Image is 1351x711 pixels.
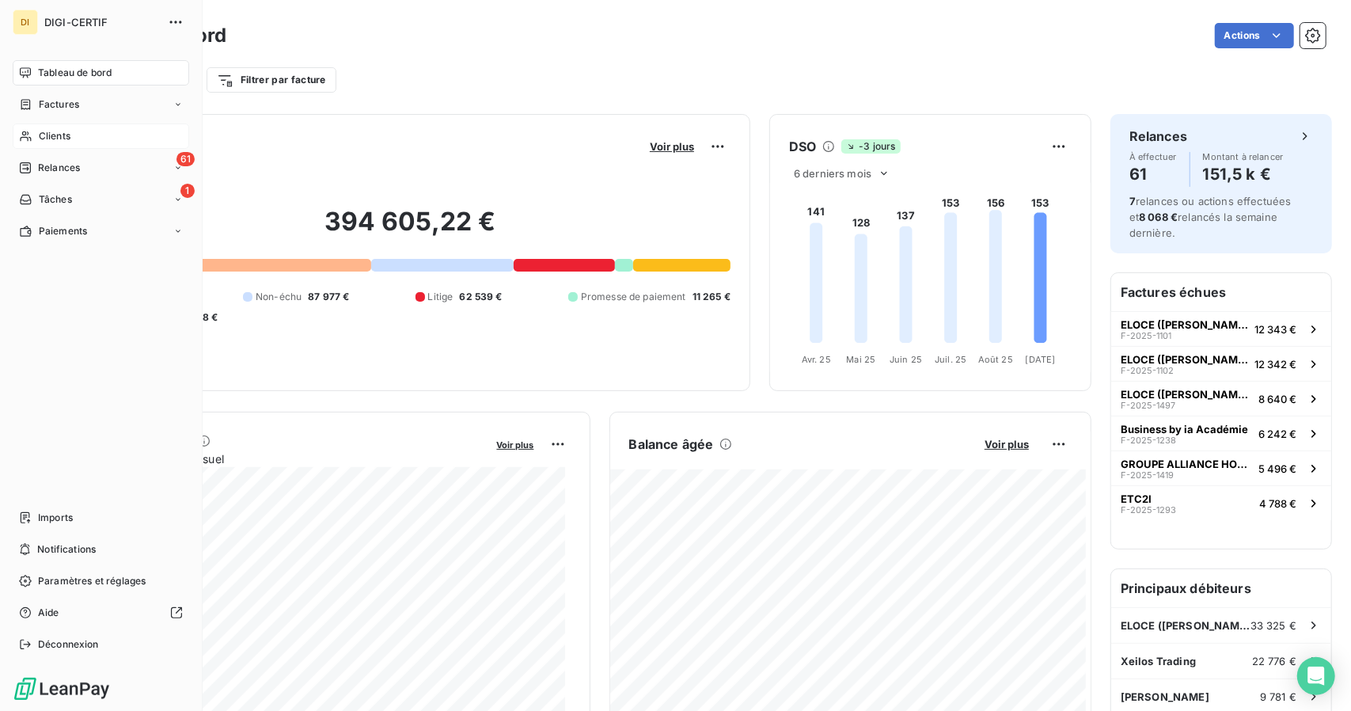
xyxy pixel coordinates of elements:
span: Voir plus [650,140,694,153]
span: relances ou actions effectuées et relancés la semaine dernière. [1129,195,1292,239]
span: 4 788 € [1259,497,1296,510]
img: Logo LeanPay [13,676,111,701]
span: Non-échu [256,290,302,304]
span: 5 496 € [1258,462,1296,475]
span: 33 325 € [1250,619,1296,632]
span: 12 342 € [1254,358,1296,371]
span: 11 265 € [693,290,731,304]
span: 8 068 € [1139,211,1178,223]
h6: Principaux débiteurs [1111,569,1331,607]
span: 1 [180,184,195,198]
span: 9 781 € [1260,690,1296,703]
button: Filtrer par facture [207,67,336,93]
span: 62 539 € [459,290,502,304]
button: GROUPE ALLIANCE HOLDINGF-2025-14195 496 € [1111,451,1331,485]
h6: Balance âgée [629,435,714,454]
span: ELOCE ([PERSON_NAME] Learning) [1121,388,1252,401]
span: Paramètres et réglages [38,574,146,588]
span: F-2025-1238 [1121,435,1176,445]
tspan: [DATE] [1026,354,1056,365]
span: 22 776 € [1252,655,1296,667]
h2: 394 605,22 € [89,206,731,253]
span: F-2025-1419 [1121,470,1174,480]
span: Relances [38,161,80,175]
button: ELOCE ([PERSON_NAME] Learning)F-2025-14978 640 € [1111,381,1331,416]
span: F-2025-1101 [1121,331,1171,340]
span: Paiements [39,224,87,238]
div: Open Intercom Messenger [1297,657,1335,695]
span: DIGI-CERTIF [44,16,158,29]
span: Voir plus [497,439,534,451]
h4: 151,5 k € [1203,162,1284,187]
h6: Relances [1129,127,1187,146]
span: 7 [1129,195,1136,207]
span: Factures [39,97,79,112]
span: À effectuer [1129,152,1177,162]
span: Montant à relancer [1203,152,1284,162]
span: F-2025-1293 [1121,505,1176,515]
span: Aide [38,606,59,620]
span: F-2025-1497 [1121,401,1175,410]
span: Chiffre d'affaires mensuel [89,451,486,467]
span: Déconnexion [38,637,99,652]
span: Litige [428,290,453,304]
span: F-2025-1102 [1121,366,1174,375]
span: ETC2I [1121,492,1152,505]
span: [PERSON_NAME] [1121,690,1209,703]
a: Aide [13,600,189,625]
tspan: Avr. 25 [802,354,831,365]
span: Clients [39,129,70,143]
span: 6 242 € [1258,428,1296,440]
span: 61 [176,152,195,166]
span: Xeilos Trading [1121,655,1196,667]
div: DI [13,10,38,35]
span: Imports [38,511,73,525]
button: ELOCE ([PERSON_NAME] Learning)F-2025-110212 342 € [1111,346,1331,381]
span: GROUPE ALLIANCE HOLDING [1121,458,1252,470]
span: 6 derniers mois [794,167,871,180]
tspan: Mai 25 [847,354,876,365]
tspan: Juin 25 [890,354,922,365]
span: 87 977 € [308,290,349,304]
button: Voir plus [980,437,1034,451]
button: Voir plus [645,139,699,154]
button: ETC2IF-2025-12934 788 € [1111,485,1331,520]
span: Tâches [39,192,72,207]
span: Notifications [37,542,96,557]
button: Business by ia AcadémieF-2025-12386 242 € [1111,416,1331,451]
h6: Factures échues [1111,273,1331,311]
span: Promesse de paiement [581,290,686,304]
span: Voir plus [985,438,1029,451]
button: Voir plus [492,437,539,451]
tspan: Août 25 [978,354,1013,365]
button: ELOCE ([PERSON_NAME] Learning)F-2025-110112 343 € [1111,311,1331,346]
span: ELOCE ([PERSON_NAME] Learning) [1121,619,1250,632]
h4: 61 [1129,162,1177,187]
span: Business by ia Académie [1121,423,1248,435]
span: 8 640 € [1258,393,1296,405]
span: ELOCE ([PERSON_NAME] Learning) [1121,353,1248,366]
span: -3 jours [841,139,900,154]
h6: DSO [789,137,816,156]
span: Tableau de bord [38,66,112,80]
span: 12 343 € [1254,323,1296,336]
button: Actions [1215,23,1294,48]
span: ELOCE ([PERSON_NAME] Learning) [1121,318,1248,331]
tspan: Juil. 25 [935,354,966,365]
